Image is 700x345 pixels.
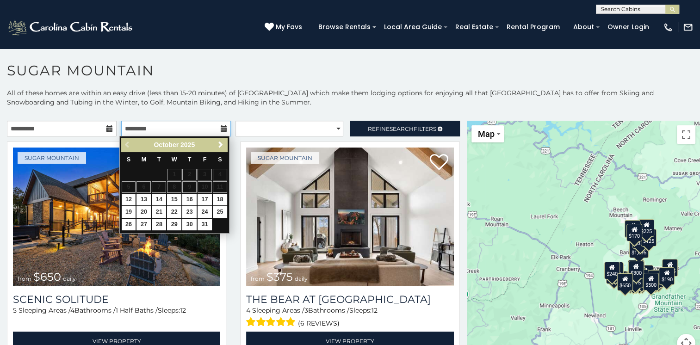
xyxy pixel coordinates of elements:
[629,240,649,258] div: $1,095
[136,219,151,230] a: 27
[182,194,197,205] a: 16
[626,271,641,289] div: $155
[626,223,642,241] div: $170
[152,206,166,218] a: 21
[246,306,250,314] span: 4
[276,22,302,32] span: My Favs
[628,260,644,278] div: $300
[659,267,675,284] div: $190
[314,20,375,34] a: Browse Rentals
[198,219,212,230] a: 31
[182,206,197,218] a: 23
[167,219,181,230] a: 29
[157,156,161,163] span: Tuesday
[127,156,130,163] span: Sunday
[136,194,151,205] a: 13
[648,270,663,288] div: $195
[33,270,61,283] span: $650
[198,206,212,218] a: 24
[628,260,644,277] div: $265
[603,20,654,34] a: Owner Login
[13,148,220,286] a: Scenic Solitude from $650 daily
[643,273,659,290] div: $500
[218,156,222,163] span: Saturday
[154,141,179,148] span: October
[13,306,17,314] span: 5
[617,273,633,290] div: $650
[13,293,220,306] a: Scenic Solitude
[152,194,166,205] a: 14
[18,275,31,282] span: from
[628,260,644,277] div: $190
[390,125,414,132] span: Search
[167,206,181,218] a: 22
[604,261,619,279] div: $240
[607,261,623,279] div: $210
[569,20,599,34] a: About
[608,263,624,280] div: $225
[180,141,195,148] span: 2025
[368,125,436,132] span: Refine Filters
[246,306,453,329] div: Sleeping Areas / Bathrooms / Sleeps:
[217,141,224,148] span: Next
[663,22,673,32] img: phone-regular-white.png
[632,231,648,248] div: $350
[372,306,378,314] span: 12
[182,219,197,230] a: 30
[167,194,181,205] a: 15
[662,259,678,277] div: $155
[471,125,504,142] button: Change map style
[650,270,666,287] div: $345
[152,219,166,230] a: 28
[63,275,76,282] span: daily
[478,129,495,139] span: Map
[265,22,304,32] a: My Favs
[379,20,446,34] a: Local Area Guide
[215,139,227,151] a: Next
[203,156,207,163] span: Friday
[122,219,136,230] a: 26
[350,121,459,136] a: RefineSearchFilters
[251,152,319,164] a: Sugar Mountain
[641,229,657,246] div: $125
[451,20,498,34] a: Real Estate
[246,293,453,306] a: The Bear At [GEOGRAPHIC_DATA]
[142,156,147,163] span: Monday
[298,317,340,329] span: (6 reviews)
[295,275,308,282] span: daily
[246,148,453,286] a: The Bear At Sugar Mountain from $375 daily
[70,306,74,314] span: 4
[266,270,293,283] span: $375
[13,306,220,329] div: Sleeping Areas / Bathrooms / Sleeps:
[122,206,136,218] a: 19
[188,156,192,163] span: Thursday
[251,275,265,282] span: from
[136,206,151,218] a: 20
[632,271,647,289] div: $350
[18,152,86,164] a: Sugar Mountain
[213,194,227,205] a: 18
[213,206,227,218] a: 25
[304,306,308,314] span: 3
[637,265,653,283] div: $200
[638,219,654,237] div: $225
[172,156,177,163] span: Wednesday
[677,125,695,144] button: Toggle fullscreen view
[246,293,453,306] h3: The Bear At Sugar Mountain
[7,18,135,37] img: White-1-2.png
[122,194,136,205] a: 12
[13,148,220,286] img: Scenic Solitude
[625,220,640,238] div: $240
[430,153,448,172] a: Add to favorites
[198,194,212,205] a: 17
[502,20,564,34] a: Rental Program
[246,148,453,286] img: The Bear At Sugar Mountain
[180,306,186,314] span: 12
[116,306,158,314] span: 1 Half Baths /
[627,271,643,288] div: $175
[606,266,622,283] div: $355
[683,22,693,32] img: mail-regular-white.png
